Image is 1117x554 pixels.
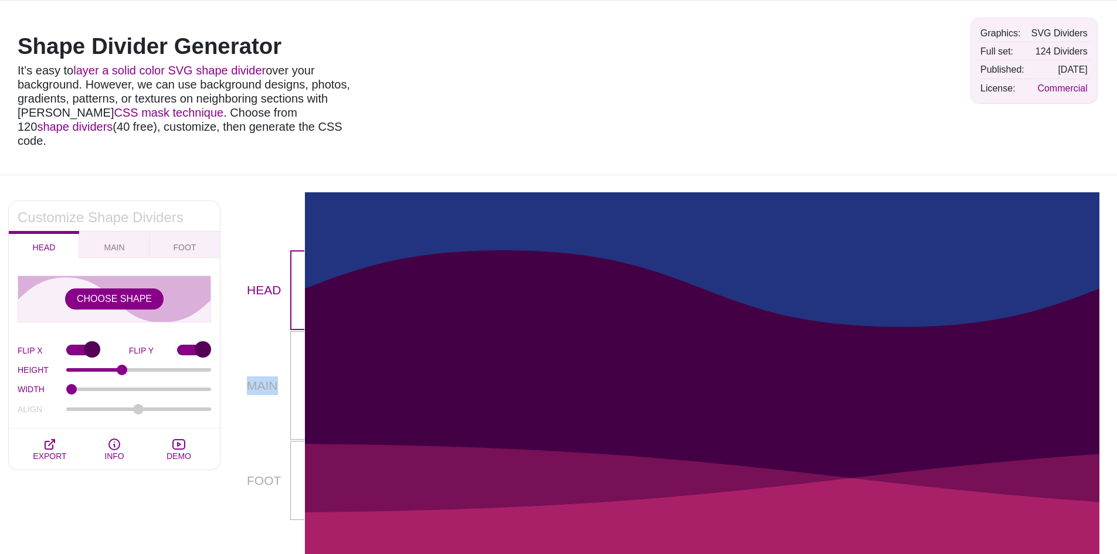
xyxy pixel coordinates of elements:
[18,429,82,470] button: EXPORT
[167,451,191,461] span: DEMO
[1037,83,1087,93] a: Commercial
[104,243,125,252] span: MAIN
[247,441,290,521] p: FOOT
[150,231,220,258] button: FOOT
[18,63,352,148] p: It’s easy to over your background. However, we can use background designs, photos, gradients, pat...
[1028,25,1091,42] td: SVG Dividers
[129,343,178,358] label: FLIP Y
[73,64,266,77] a: layer a solid color SVG shape divider
[977,25,1027,42] td: Graphics:
[18,343,66,358] label: FLIP X
[1028,43,1091,60] td: 124 Dividers
[33,451,66,461] span: EXPORT
[18,399,66,420] label: ALIGN
[247,376,290,395] p: MAIN
[79,231,150,258] button: MAIN
[104,451,124,461] span: INFO
[18,359,66,380] label: HEIGHT
[977,61,1027,78] td: Published:
[82,429,147,470] button: INFO
[37,120,113,133] a: shape dividers
[147,429,211,470] button: DEMO
[114,106,223,119] a: CSS mask technique
[247,250,290,330] p: HEAD
[977,80,1027,97] td: License:
[1028,61,1091,78] td: [DATE]
[18,213,211,222] h2: Customize Shape Dividers
[65,288,164,310] button: CHOOSE SHAPE
[18,35,352,57] h1: Shape Divider Generator
[18,379,66,400] label: WIDTH
[174,243,196,252] span: FOOT
[977,43,1027,60] td: Full set:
